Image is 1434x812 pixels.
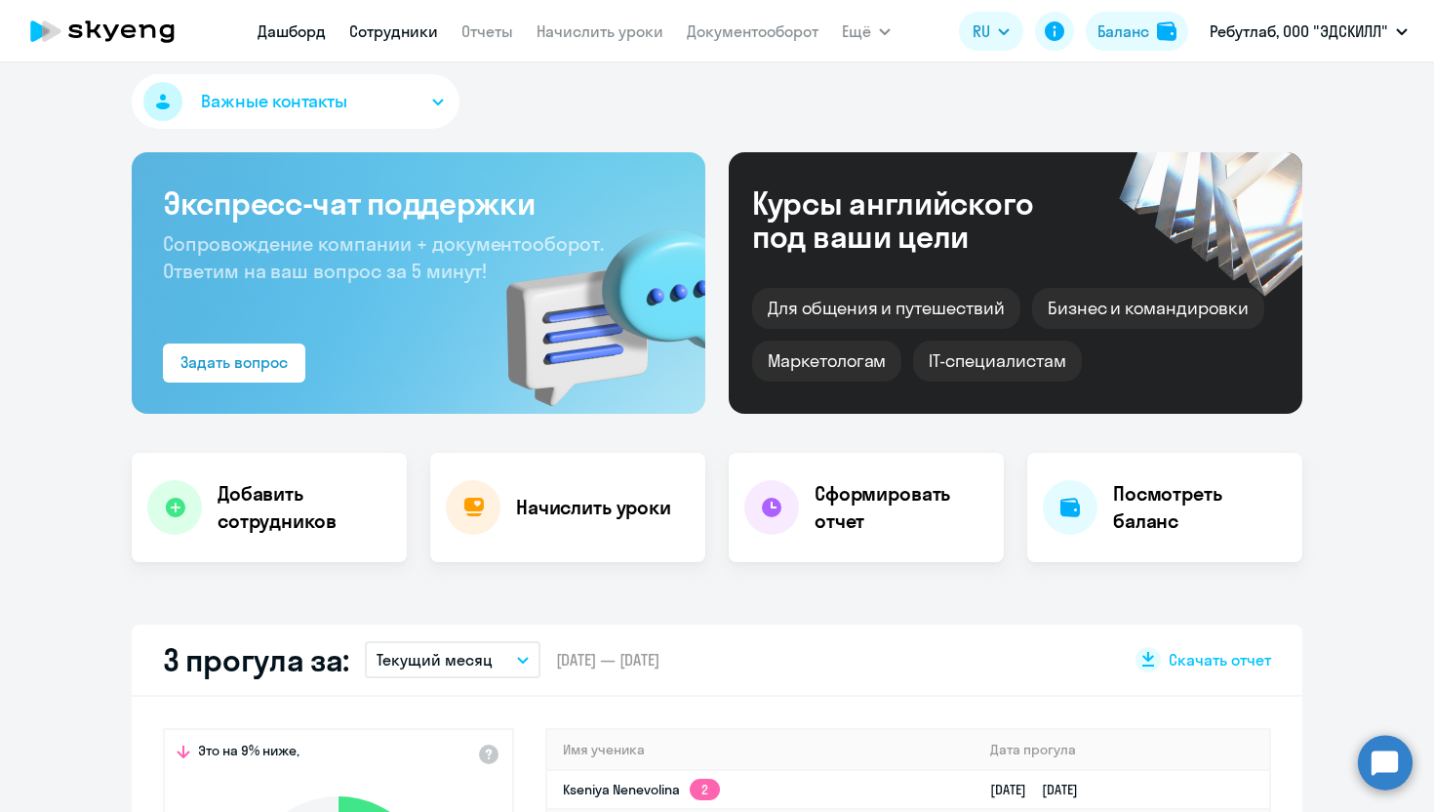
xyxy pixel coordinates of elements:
[913,341,1081,382] div: IT-специалистам
[973,20,990,43] span: RU
[1210,20,1388,43] p: Ребутлаб, ООО "ЭДСКИЛЛ"
[537,21,663,41] a: Начислить уроки
[563,781,720,798] a: Kseniya Nenevolina2
[180,350,288,374] div: Задать вопрос
[556,649,659,670] span: [DATE] — [DATE]
[198,742,299,765] span: Это на 9% ниже,
[687,21,818,41] a: Документооборот
[842,20,871,43] span: Ещё
[365,641,540,678] button: Текущий месяц
[815,480,988,535] h4: Сформировать отчет
[1113,480,1287,535] h4: Посмотреть баланс
[163,344,305,383] button: Задать вопрос
[516,494,671,521] h4: Начислить уроки
[163,640,349,679] h2: 3 прогула за:
[690,779,720,800] app-skyeng-badge: 2
[547,730,975,770] th: Имя ученика
[461,21,513,41] a: Отчеты
[163,231,604,283] span: Сопровождение компании + документооборот. Ответим на ваш вопрос за 5 минут!
[1157,21,1176,41] img: balance
[1169,649,1271,670] span: Скачать отчет
[1097,20,1149,43] div: Баланс
[752,341,901,382] div: Маркетологам
[752,288,1020,329] div: Для общения и путешествий
[201,89,347,114] span: Важные контакты
[478,194,705,414] img: bg-img
[163,183,674,223] h3: Экспресс-чат поддержки
[218,480,391,535] h4: Добавить сотрудников
[842,12,891,51] button: Ещё
[975,730,1269,770] th: Дата прогула
[1032,288,1264,329] div: Бизнес и командировки
[1086,12,1188,51] button: Балансbalance
[258,21,326,41] a: Дашборд
[959,12,1023,51] button: RU
[1200,8,1417,55] button: Ребутлаб, ООО "ЭДСКИЛЛ"
[132,74,459,129] button: Важные контакты
[349,21,438,41] a: Сотрудники
[752,186,1086,253] div: Курсы английского под ваши цели
[377,648,493,671] p: Текущий месяц
[990,781,1094,798] a: [DATE][DATE]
